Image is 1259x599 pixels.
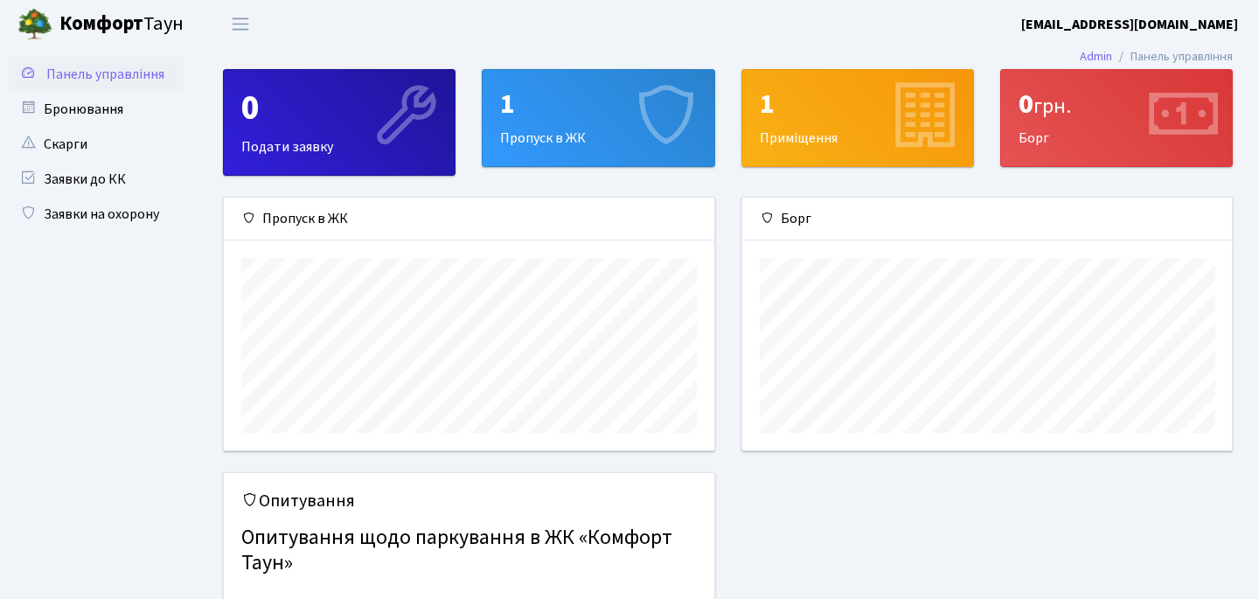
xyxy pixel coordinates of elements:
[483,70,713,166] div: Пропуск в ЖК
[482,69,714,167] a: 1Пропуск в ЖК
[1001,70,1232,166] div: Борг
[241,491,697,512] h5: Опитування
[224,70,455,175] div: Подати заявку
[223,69,456,176] a: 0Подати заявку
[9,162,184,197] a: Заявки до КК
[46,65,164,84] span: Панель управління
[500,87,696,121] div: 1
[741,69,974,167] a: 1Приміщення
[17,7,52,42] img: logo.png
[742,70,973,166] div: Приміщення
[1080,47,1112,66] a: Admin
[742,198,1233,240] div: Борг
[9,197,184,232] a: Заявки на охорону
[1033,91,1071,122] span: грн.
[9,57,184,92] a: Панель управління
[1112,47,1233,66] li: Панель управління
[241,519,697,583] h4: Опитування щодо паркування в ЖК «Комфорт Таун»
[241,87,437,129] div: 0
[1021,15,1238,34] b: [EMAIL_ADDRESS][DOMAIN_NAME]
[219,10,262,38] button: Переключити навігацію
[1019,87,1214,121] div: 0
[9,92,184,127] a: Бронювання
[59,10,184,39] span: Таун
[9,127,184,162] a: Скарги
[760,87,956,121] div: 1
[224,198,714,240] div: Пропуск в ЖК
[1054,38,1259,75] nav: breadcrumb
[59,10,143,38] b: Комфорт
[1021,14,1238,35] a: [EMAIL_ADDRESS][DOMAIN_NAME]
